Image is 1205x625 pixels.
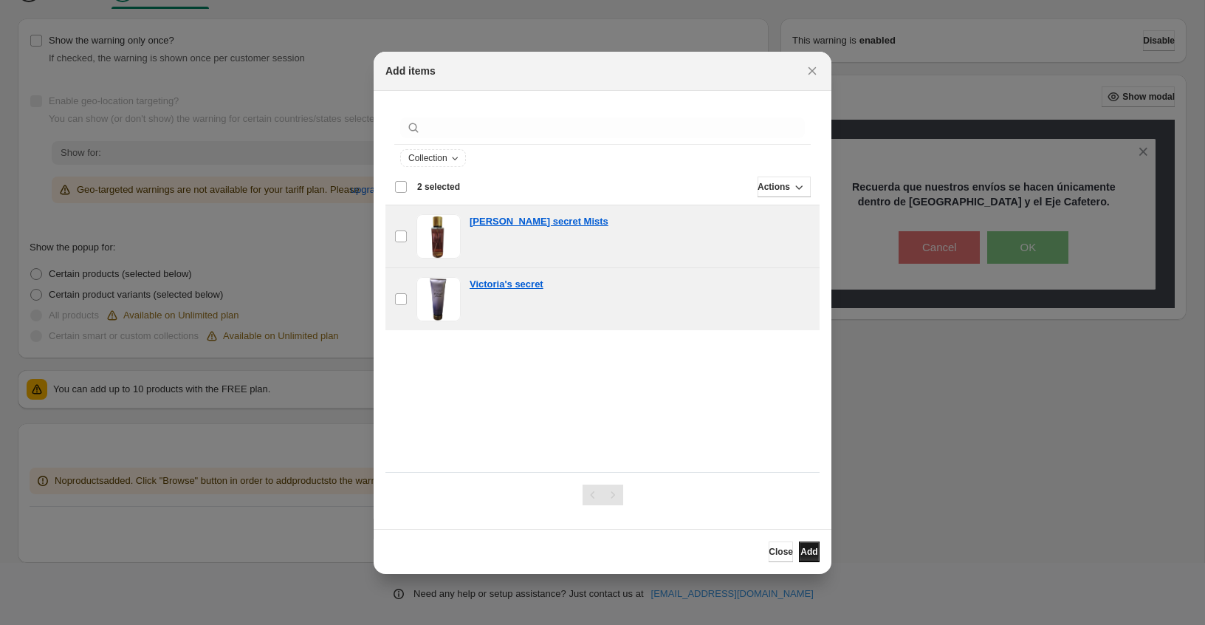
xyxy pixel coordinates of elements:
span: Collection [408,152,447,164]
button: Actions [758,177,811,197]
h2: Add items [385,64,436,78]
span: Add [800,546,817,558]
button: Collection [401,150,465,166]
button: Add [799,542,820,562]
span: Actions [758,181,790,193]
button: Close [802,61,823,81]
button: Close [769,542,793,562]
a: [PERSON_NAME] secret Mists [470,214,608,229]
span: Close [769,546,793,558]
nav: Pagination [583,485,623,505]
span: 2 selected [417,181,460,193]
a: Victoria's secret [470,277,543,292]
